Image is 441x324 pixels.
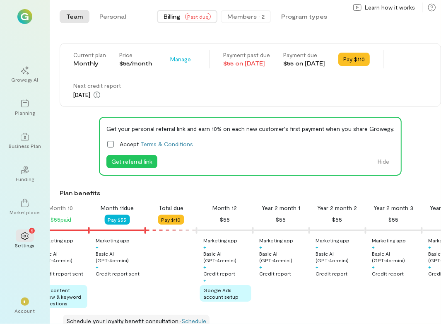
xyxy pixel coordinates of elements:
[157,10,217,23] button: BillingPast due
[260,264,263,270] div: +
[15,242,35,249] div: Settings
[316,250,364,264] div: Basic AI (GPT‑4o‑mini)
[213,204,237,212] div: Month 12
[10,60,40,89] a: Growegy AI
[203,270,235,277] div: Credit report
[106,124,394,133] div: Get your personal referral link and earn 10% on each new customer's first payment when you share ...
[372,270,404,277] div: Credit report
[333,215,342,225] div: $55
[164,12,180,21] span: Billing
[221,10,271,23] button: Members · 2
[283,59,325,68] div: $55 on [DATE]
[220,215,230,225] div: $55
[39,270,83,277] div: Credit report sent
[203,244,206,250] div: +
[10,225,40,255] a: Settings
[96,250,144,264] div: Basic AI (GPT‑4o‑mini)
[93,10,133,23] button: Personal
[283,51,325,59] div: Payment due
[372,250,420,264] div: Basic AI (GPT‑4o‑mini)
[60,189,438,197] div: Plan benefits
[223,51,270,59] div: Payment past due
[227,12,265,21] div: Members · 2
[39,287,81,306] span: SEO content review & keyword suggestions
[260,270,292,277] div: Credit report
[276,215,286,225] div: $55
[96,264,99,270] div: +
[203,287,239,300] span: Google Ads account setup
[260,237,294,244] div: Marketing app
[39,237,73,244] div: Marketing app
[365,3,415,12] span: Learn how it works
[15,307,35,314] div: Account
[73,59,106,68] div: Monthly
[60,10,89,23] button: Team
[260,250,308,264] div: Basic AI (GPT‑4o‑mini)
[373,155,394,168] button: Hide
[389,215,399,225] div: $55
[10,126,40,156] a: Business Plan
[39,250,87,264] div: Basic AI (GPT‑4o‑mini)
[159,204,183,212] div: Total due
[318,204,357,212] div: Year 2 month 2
[140,140,193,147] a: Terms & Conditions
[203,264,206,270] div: +
[316,264,319,270] div: +
[15,109,35,116] div: Planning
[119,51,152,59] div: Price
[49,204,73,212] div: Month 10
[106,155,157,168] button: Get referral link
[372,264,375,270] div: +
[338,53,370,66] button: Pay $110
[260,244,263,250] div: +
[96,244,99,250] div: +
[96,270,140,277] div: Credit report sent
[165,53,196,66] button: Manage
[158,215,184,225] button: Pay $110
[316,244,319,250] div: +
[120,140,193,148] span: Accept
[372,237,406,244] div: Marketing app
[12,76,39,83] div: Growegy AI
[170,55,191,63] span: Manage
[9,143,41,149] div: Business Plan
[223,59,270,68] div: $55 on [DATE]
[73,82,121,90] div: Next credit report
[10,93,40,123] a: Planning
[51,215,71,225] div: $55 paid
[203,277,206,283] div: +
[429,244,431,250] div: +
[185,13,211,20] span: Past due
[10,291,40,321] div: *Account
[374,204,414,212] div: Year 2 month 3
[429,264,431,270] div: +
[372,244,375,250] div: +
[203,250,251,264] div: Basic AI (GPT‑4o‑mini)
[262,204,301,212] div: Year 2 month 1
[316,270,348,277] div: Credit report
[10,159,40,189] a: Funding
[203,237,237,244] div: Marketing app
[73,51,106,59] div: Current plan
[73,90,121,100] div: [DATE]
[105,215,130,225] button: Pay $55
[10,192,40,222] a: Marketplace
[101,204,134,212] div: Month 11 due
[96,237,130,244] div: Marketing app
[10,209,40,215] div: Marketplace
[316,237,350,244] div: Marketing app
[16,176,34,182] div: Funding
[119,59,152,68] div: $55/month
[31,227,33,234] span: 1
[275,10,334,23] button: Program types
